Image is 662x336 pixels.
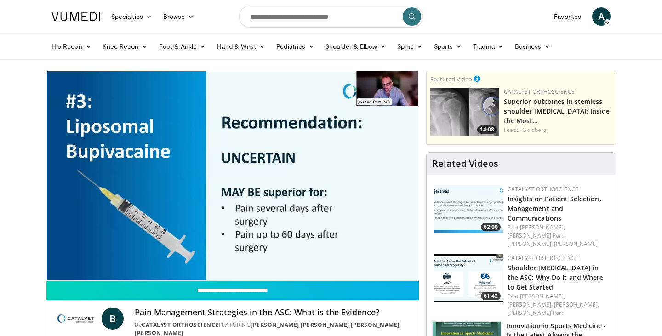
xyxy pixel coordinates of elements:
a: Specialties [106,7,158,26]
a: [PERSON_NAME] [301,321,349,329]
a: Hip Recon [46,37,97,56]
a: 62:00 [434,185,503,233]
a: Catalyst OrthoScience [504,88,575,96]
span: 62:00 [481,223,501,231]
a: B [102,308,124,330]
a: [PERSON_NAME] [554,240,598,248]
div: Feat. [508,292,608,317]
a: [PERSON_NAME], [554,301,599,308]
a: A [592,7,611,26]
a: Pediatrics [271,37,320,56]
a: Trauma [468,37,509,56]
a: [PERSON_NAME] Port [508,309,564,317]
img: VuMedi Logo [51,12,100,21]
span: 14:08 [477,125,497,134]
small: Featured Video [430,75,472,83]
div: Feat. [504,126,612,134]
span: 61:42 [481,292,501,300]
a: [PERSON_NAME] [251,321,299,329]
a: Shoulder [MEDICAL_DATA] in the ASC: Why Do It and Where to Get Started [508,263,604,291]
h4: Pain Management Strategies in the ASC: What is the Evidence? [135,308,411,318]
a: [PERSON_NAME], [520,292,565,300]
img: 9f15458b-d013-4cfd-976d-a83a3859932f.150x105_q85_crop-smart_upscale.jpg [430,88,499,136]
a: Favorites [548,7,587,26]
a: [PERSON_NAME], [508,301,553,308]
a: Foot & Ankle [154,37,212,56]
a: Browse [158,7,200,26]
a: Catalyst OrthoScience [508,254,579,262]
video-js: Video Player [46,71,419,281]
img: e3a12e0b-2f3e-4962-b247-81f8500edd3b.png.150x105_q85_crop-smart_upscale.png [434,185,503,233]
a: Sports [428,37,468,56]
a: Knee Recon [97,37,154,56]
a: Shoulder & Elbow [320,37,392,56]
a: [PERSON_NAME], [508,240,553,248]
input: Search topics, interventions [239,6,423,28]
img: Catalyst OrthoScience [54,308,98,330]
div: Feat. [508,223,608,248]
a: 61:42 [434,254,503,302]
img: e3e8da5b-61a6-43c1-9175-37f786a048ee.png.150x105_q85_crop-smart_upscale.png [434,254,503,302]
a: Insights on Patient Selection, Management and Communications [508,194,601,222]
a: Superior outcomes in stemless shoulder [MEDICAL_DATA]: Inside the Most… [504,97,610,125]
a: [PERSON_NAME] Port, [508,232,565,239]
a: Catalyst OrthoScience [508,185,579,193]
a: Catalyst OrthoScience [142,321,219,329]
a: Business [509,37,556,56]
a: [PERSON_NAME] [351,321,399,329]
a: S. Goldberg [516,126,547,134]
a: 14:08 [430,88,499,136]
a: Spine [392,37,428,56]
a: Hand & Wrist [211,37,271,56]
a: [PERSON_NAME], [520,223,565,231]
h4: Related Videos [432,158,498,169]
